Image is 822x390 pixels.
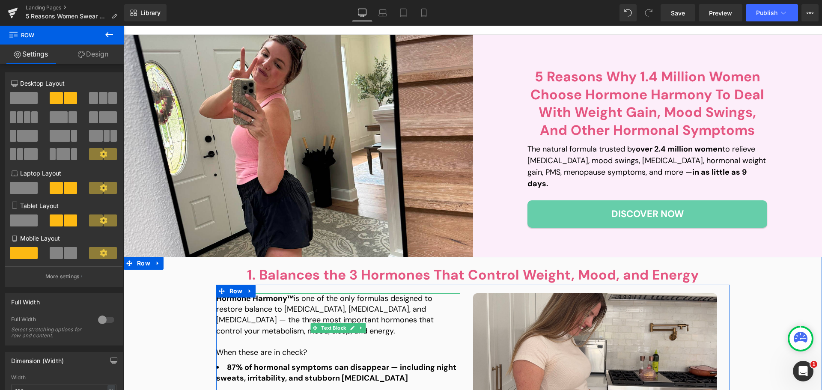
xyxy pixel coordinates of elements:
[11,327,88,339] div: Select stretching options for row and content.
[92,240,606,259] h2: 1. Balances the 3 Hormones That Control Weight, Mood, and Energy
[233,297,242,307] a: Expand / Collapse
[810,361,817,368] span: 1
[488,181,560,196] span: Discover Now
[11,169,116,178] p: Laptop Layout
[11,316,89,325] div: Full Width
[640,4,657,21] button: Redo
[11,294,40,306] div: Full Width
[140,9,161,17] span: Library
[92,268,337,311] p: is one of the only formulas designed to restore balance to [MEDICAL_DATA], [MEDICAL_DATA], and [M...
[404,118,643,164] p: The natural formula trusted by to relieve [MEDICAL_DATA], mood swings, [MEDICAL_DATA], hormonal w...
[92,336,333,357] strong: 87% of hormonal symptoms can disappear — including night sweats, irritability, and stubborn [MEDI...
[11,375,116,381] div: Width
[104,259,121,272] span: Row
[9,26,94,45] span: Row
[352,4,372,21] a: Desktop
[92,268,170,278] strong: Hormone Harmony™
[699,4,742,21] a: Preview
[11,352,64,364] div: Dimension (Width)
[414,4,434,21] a: Mobile
[11,79,116,88] p: Desktop Layout
[121,259,132,272] a: Expand / Collapse
[45,273,80,280] p: More settings
[62,45,124,64] a: Design
[92,322,337,332] p: When these are in check?
[11,201,116,210] p: Tablet Layout
[619,4,637,21] button: Undo
[11,231,29,244] span: Row
[746,4,798,21] button: Publish
[26,13,108,20] span: 5 Reasons Women Swear by Hormone Harmony™
[756,9,777,16] span: Publish
[26,4,124,11] a: Landing Pages
[393,4,414,21] a: Tablet
[11,234,116,243] p: Mobile Layout
[372,4,393,21] a: Laptop
[5,266,122,286] button: More settings
[709,9,732,18] span: Preview
[512,118,599,128] strong: over 2.4 million women
[793,361,813,381] iframe: Intercom live chat
[801,4,819,21] button: More
[124,4,167,21] a: New Library
[404,175,643,202] a: Discover Now
[29,231,40,244] a: Expand / Collapse
[671,9,685,18] span: Save
[196,297,224,307] span: Text Block
[407,42,640,113] b: 5 Reasons Why 1.4 Million Women Choose Hormone Harmony To Deal With Weight Gain, Mood Swings, And...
